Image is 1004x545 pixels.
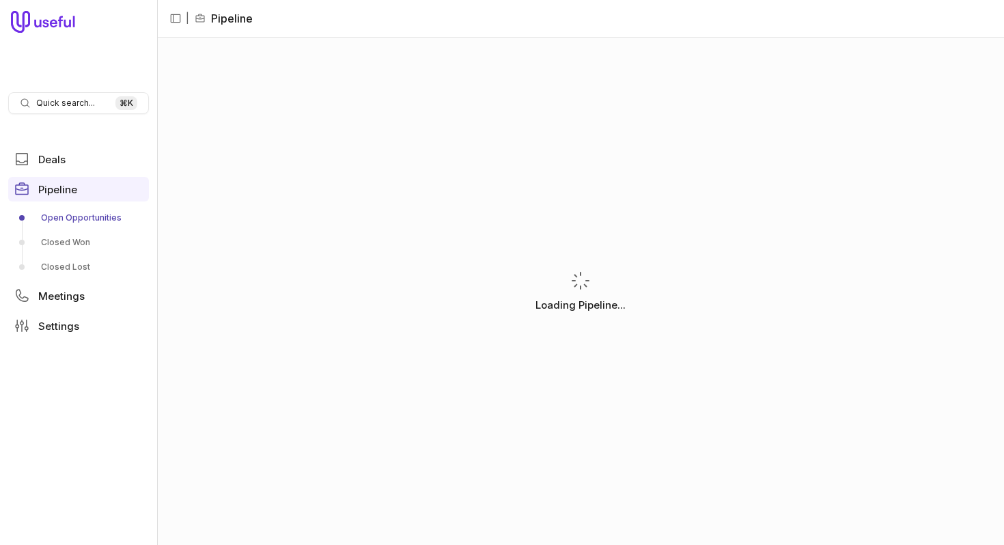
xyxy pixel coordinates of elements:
span: | [186,10,189,27]
a: Closed Won [8,232,149,253]
a: Closed Lost [8,256,149,278]
p: Loading Pipeline... [535,297,626,313]
span: Quick search... [36,98,95,109]
span: Deals [38,154,66,165]
div: Pipeline submenu [8,207,149,278]
a: Deals [8,147,149,171]
a: Open Opportunities [8,207,149,229]
li: Pipeline [195,10,253,27]
button: Collapse sidebar [165,8,186,29]
span: Settings [38,321,79,331]
span: Meetings [38,291,85,301]
a: Settings [8,313,149,338]
kbd: ⌘ K [115,96,137,110]
span: Pipeline [38,184,77,195]
a: Pipeline [8,177,149,201]
a: Meetings [8,283,149,308]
